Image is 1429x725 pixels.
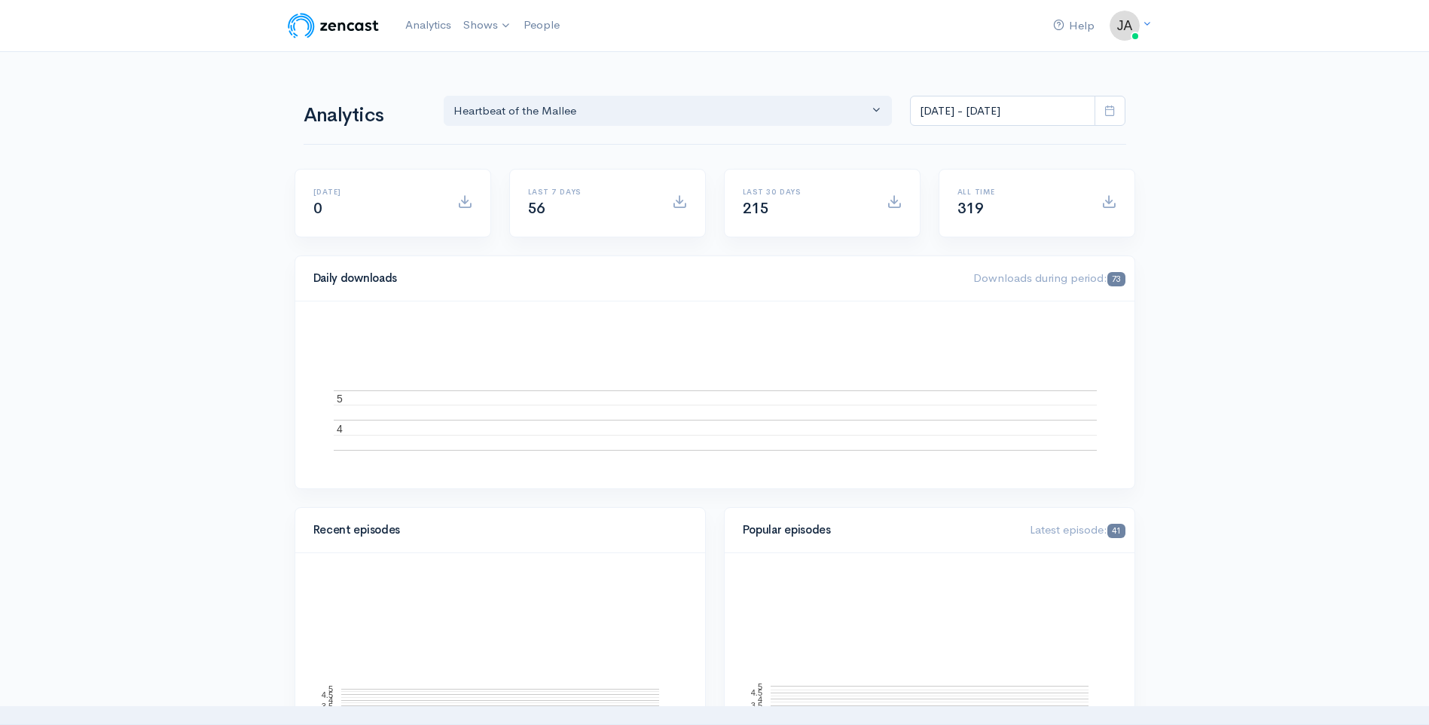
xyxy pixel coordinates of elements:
[285,11,381,41] img: ZenCast Logo
[1110,11,1140,41] img: ...
[757,681,762,690] text: 5
[313,199,322,218] span: 0
[973,271,1125,285] span: Downloads during period:
[337,422,343,434] text: 4
[743,188,869,196] h6: Last 30 days
[518,9,566,41] a: People
[453,102,869,120] div: Heartbeat of the Mallee
[757,694,762,703] text: 4
[1107,524,1125,538] span: 41
[957,188,1083,196] h6: All time
[321,701,332,710] text: 3.5
[304,105,426,127] h1: Analytics
[313,272,956,285] h4: Daily downloads
[321,690,332,699] text: 4.5
[313,320,1116,470] svg: A chart.
[313,188,439,196] h6: [DATE]
[1047,10,1101,42] a: Help
[457,9,518,42] a: Shows
[1030,522,1125,537] span: Latest episode:
[910,96,1095,127] input: analytics date range selector
[337,393,343,405] text: 5
[1378,674,1414,710] iframe: gist-messenger-bubble-iframe
[328,684,332,693] text: 5
[313,571,687,722] svg: A chart.
[750,701,762,710] text: 3.5
[528,199,545,218] span: 56
[444,96,893,127] button: Heartbeat of the Mallee
[313,524,678,537] h4: Recent episodes
[750,688,762,697] text: 4.5
[957,199,984,218] span: 319
[528,188,654,196] h6: Last 7 days
[399,9,457,41] a: Analytics
[743,571,1116,722] svg: A chart.
[328,696,332,705] text: 4
[743,524,1012,537] h4: Popular episodes
[1107,272,1125,286] span: 73
[743,199,769,218] span: 215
